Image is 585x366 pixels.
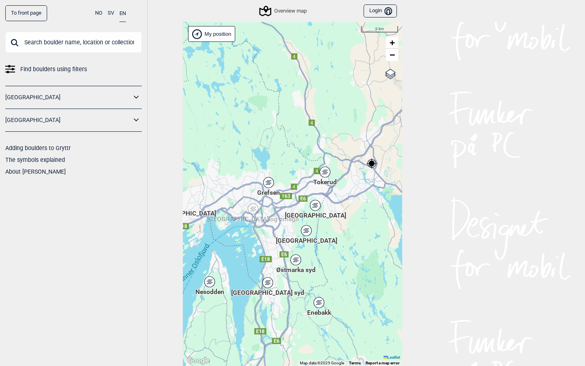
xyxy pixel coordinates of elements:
a: [GEOGRAPHIC_DATA] [5,91,131,103]
a: Leaflet [383,355,400,359]
div: [GEOGRAPHIC_DATA] og omegn [251,207,256,211]
a: To front page [5,5,47,21]
div: Show my position [188,26,235,42]
a: Find boulders using filters [5,63,142,75]
button: SV [108,5,114,21]
a: Terms (opens in new tab) [349,361,361,365]
div: Grefsen [266,180,271,185]
img: Google [185,355,212,366]
span: Find boulders using filters [20,63,87,75]
input: Search boulder name, location or collection [5,32,142,53]
a: About [PERSON_NAME] [5,168,66,175]
a: Report a map error [366,361,400,365]
a: Zoom out [386,49,398,61]
a: Zoom in [386,37,398,49]
div: Østmarka syd [293,257,298,262]
div: Tokerud [323,170,327,174]
div: Overview map [260,6,307,16]
div: [GEOGRAPHIC_DATA] [304,228,309,233]
div: Nesodden [207,279,212,284]
button: NO [95,5,102,21]
span: Map data ©2025 Google [300,361,344,365]
span: + [390,37,395,48]
a: Layers [383,65,398,83]
div: Enebakk [316,300,321,305]
a: [GEOGRAPHIC_DATA] [5,114,131,126]
a: Adding boulders to Gryttr [5,145,71,151]
button: Login [364,4,397,18]
a: The symbols explained [5,157,65,163]
a: Open this area in Google Maps (opens a new window) [185,355,212,366]
div: [GEOGRAPHIC_DATA] [313,203,318,208]
div: 5 km [361,26,398,33]
span: − [390,50,395,60]
button: EN [119,5,126,22]
div: [GEOGRAPHIC_DATA] syd [265,280,270,285]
